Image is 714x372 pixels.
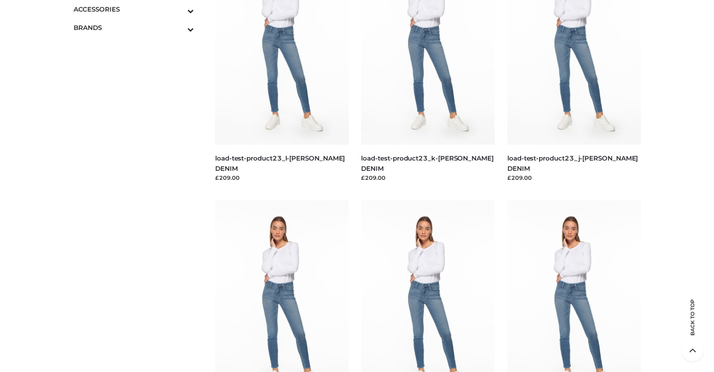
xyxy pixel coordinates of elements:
[74,18,194,37] a: BRANDSToggle Submenu
[164,18,194,37] button: Toggle Submenu
[361,154,493,172] a: load-test-product23_k-[PERSON_NAME] DENIM
[682,314,703,336] span: Back to top
[507,154,638,172] a: load-test-product23_j-[PERSON_NAME] DENIM
[215,154,345,172] a: load-test-product23_l-[PERSON_NAME] DENIM
[74,23,194,33] span: BRANDS
[74,4,194,14] span: ACCESSORIES
[507,173,641,182] div: £209.00
[361,173,495,182] div: £209.00
[215,173,349,182] div: £209.00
